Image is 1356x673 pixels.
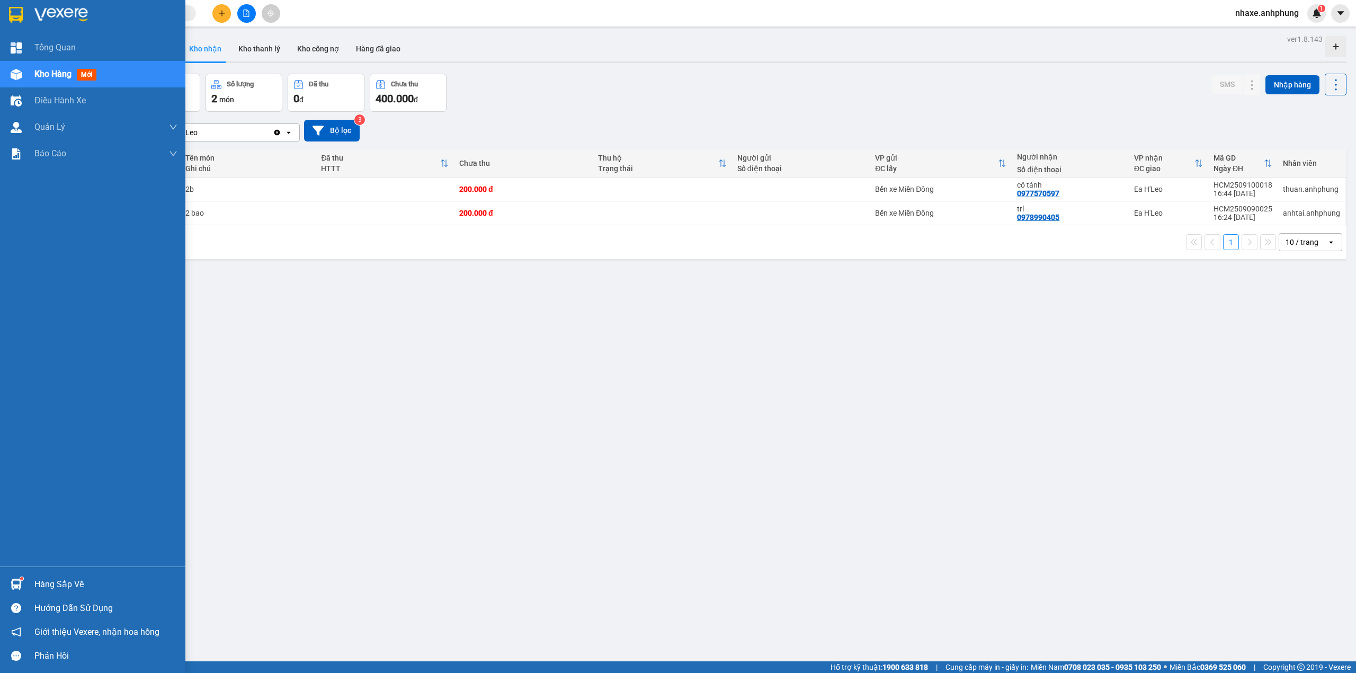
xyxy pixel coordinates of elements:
div: Ea H'Leo [1134,209,1203,217]
span: Miền Bắc [1170,661,1246,673]
div: 200.000 đ [459,185,587,193]
div: 2 bao [185,209,311,217]
div: anhtai.anhphung [1283,209,1340,217]
div: ĐC lấy [875,164,998,173]
span: 2 [211,92,217,105]
img: warehouse-icon [11,579,22,590]
span: món [219,95,234,104]
th: Toggle SortBy [1208,149,1278,178]
button: file-add [237,4,256,23]
img: warehouse-icon [11,95,22,107]
div: Phản hồi [34,648,177,664]
div: Bến xe Miền Đông [875,209,1006,217]
span: Báo cáo [34,147,66,160]
th: Toggle SortBy [593,149,731,178]
span: down [169,123,177,131]
button: 1 [1223,234,1239,250]
span: đ [414,95,418,104]
div: HCM2509100018 [1214,181,1272,189]
div: VP nhận [1134,154,1194,162]
div: Tạo kho hàng mới [1325,36,1346,57]
span: copyright [1297,663,1305,671]
span: Tổng Quan [34,41,76,54]
span: ⚪️ [1164,665,1167,669]
div: ĐC giao [1134,164,1194,173]
th: Toggle SortBy [870,149,1012,178]
div: 200.000 đ [459,209,587,217]
span: | [1254,661,1255,673]
div: Số lượng [227,81,254,88]
sup: 1 [1318,5,1325,12]
sup: 3 [354,114,365,125]
div: 0977570597 [1017,189,1059,198]
span: Quản Lý [34,120,65,134]
span: 400.000 [376,92,414,105]
button: Kho công nợ [289,36,347,61]
img: solution-icon [11,148,22,160]
span: plus [218,10,226,17]
button: aim [262,4,280,23]
strong: 0708 023 035 - 0935 103 250 [1064,663,1161,671]
div: 10 / trang [1286,237,1318,247]
span: Hỗ trợ kỹ thuật: [831,661,928,673]
span: Cung cấp máy in - giấy in: [945,661,1028,673]
span: 0 [293,92,299,105]
button: Số lượng2món [206,74,282,112]
span: file-add [243,10,250,17]
div: Ngày ĐH [1214,164,1264,173]
span: Điều hành xe [34,94,86,107]
button: Nhập hàng [1265,75,1319,94]
strong: 0369 525 060 [1200,663,1246,671]
button: Bộ lọc [304,120,360,141]
div: Trạng thái [598,164,718,173]
span: question-circle [11,603,21,613]
div: Thu hộ [598,154,718,162]
span: caret-down [1336,8,1345,18]
div: trí [1017,205,1123,213]
div: 0978990405 [1017,213,1059,222]
input: Selected Ea H'Leo. [199,127,200,138]
div: Đã thu [309,81,328,88]
div: VP gửi [875,154,998,162]
div: Hướng dẫn sử dụng [34,600,177,616]
span: đ [299,95,304,104]
span: message [11,651,21,661]
img: icon-new-feature [1312,8,1322,18]
svg: open [284,128,293,137]
div: Chưa thu [391,81,418,88]
button: plus [212,4,231,23]
button: Chưa thu400.000đ [370,74,447,112]
svg: Clear value [273,128,281,137]
div: Hàng sắp về [34,577,177,592]
span: | [936,661,938,673]
div: thuan.anhphung [1283,185,1340,193]
div: Ea H'Leo [1134,185,1203,193]
div: Bến xe Miền Đông [875,185,1006,193]
div: ver 1.8.143 [1287,33,1323,45]
div: Người nhận [1017,153,1123,161]
div: Nhân viên [1283,159,1340,167]
span: down [169,149,177,158]
strong: 1900 633 818 [882,663,928,671]
div: Tên món [185,154,311,162]
img: warehouse-icon [11,69,22,80]
div: Số điện thoại [1017,165,1123,174]
span: notification [11,627,21,637]
th: Toggle SortBy [1129,149,1208,178]
div: Số điện thoại [737,164,865,173]
div: HTTT [321,164,440,173]
div: Chưa thu [459,159,587,167]
div: Đã thu [321,154,440,162]
button: Kho nhận [181,36,230,61]
button: Hàng đã giao [347,36,409,61]
button: caret-down [1331,4,1350,23]
th: Toggle SortBy [316,149,454,178]
span: aim [267,10,274,17]
div: 16:44 [DATE] [1214,189,1272,198]
div: HCM2509090025 [1214,205,1272,213]
div: 2b [185,185,311,193]
span: Giới thiệu Vexere, nhận hoa hồng [34,625,159,639]
span: Kho hàng [34,69,72,79]
span: nhaxe.anhphung [1227,6,1307,20]
img: logo-vxr [9,7,23,23]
